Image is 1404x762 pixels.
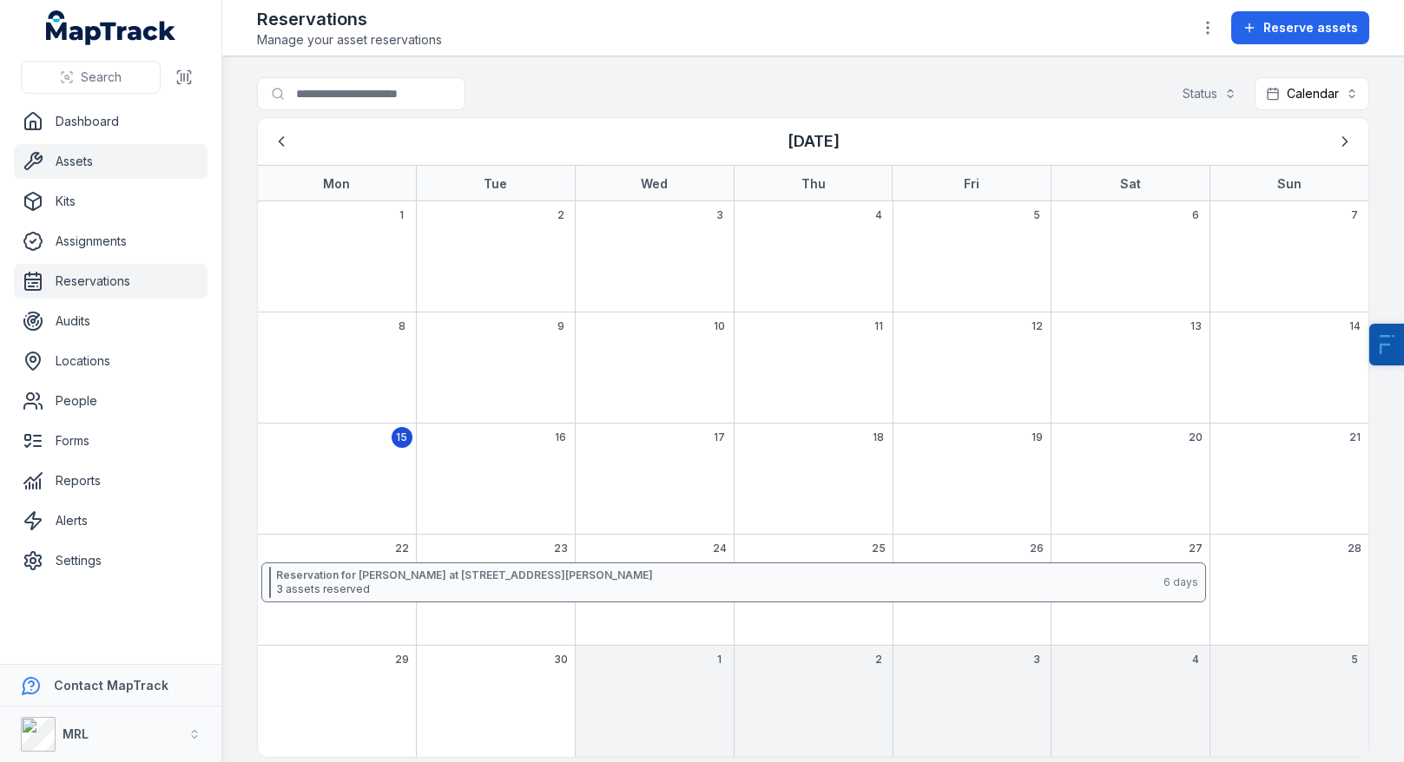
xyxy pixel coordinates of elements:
span: 10 [714,319,725,333]
span: 6 [1192,208,1199,222]
span: 20 [1189,430,1203,444]
button: Status [1171,77,1248,110]
strong: Tue [484,176,507,191]
span: 7 [1351,208,1358,222]
span: 3 assets reserved [276,582,1162,596]
span: 2 [557,208,564,222]
a: Assignments [14,224,208,259]
span: 30 [554,653,568,667]
strong: Fri [964,176,979,191]
span: 4 [1192,653,1199,667]
span: 19 [1032,430,1043,444]
button: Calendar [1255,77,1369,110]
span: 21 [1349,430,1361,444]
a: Forms [14,424,208,458]
a: Audits [14,304,208,338]
a: Settings [14,543,208,578]
strong: Sat [1120,176,1141,191]
span: 16 [555,430,566,444]
a: Alerts [14,503,208,538]
a: Reservations [14,264,208,299]
strong: Contact MapTrack [54,678,168,693]
span: 11 [874,319,883,333]
span: 12 [1032,319,1043,333]
span: 26 [1030,542,1044,555]
button: Previous [265,125,298,158]
span: 5 [1033,208,1040,222]
span: 2 [875,653,882,667]
span: 18 [873,430,884,444]
span: 17 [714,430,725,444]
strong: MRL [63,726,89,741]
span: 15 [396,430,407,444]
span: Reserve assets [1263,19,1358,36]
a: Kits [14,184,208,219]
span: 1 [399,208,404,222]
a: Dashboard [14,104,208,139]
button: Search [21,61,161,94]
span: 3 [1033,653,1040,667]
span: 4 [875,208,882,222]
button: Reservation for [PERSON_NAME] at [STREET_ADDRESS][PERSON_NAME]3 assets reserved6 days [261,562,1206,602]
span: 9 [557,319,564,333]
span: Manage your asset reservations [257,31,442,49]
span: 8 [399,319,405,333]
a: People [14,384,208,418]
strong: Reservation for [PERSON_NAME] at [STREET_ADDRESS][PERSON_NAME] [276,568,1162,582]
h2: Reservations [257,7,442,31]
a: Assets [14,144,208,179]
h3: [DATE] [788,129,840,154]
strong: Mon [323,176,350,191]
strong: Sun [1277,176,1302,191]
a: Reports [14,463,208,498]
span: 27 [1189,542,1203,555]
span: 23 [554,542,568,555]
span: Search [81,69,122,86]
span: 22 [395,542,409,555]
span: 29 [395,653,409,667]
span: 13 [1190,319,1202,333]
div: September 2025 [258,118,1368,757]
span: 25 [872,542,886,555]
a: Locations [14,344,208,378]
button: Reserve assets [1231,11,1369,44]
span: 3 [716,208,723,222]
button: Next [1328,125,1361,158]
span: 28 [1348,542,1361,555]
strong: Thu [801,176,826,191]
span: 1 [717,653,722,667]
strong: Wed [641,176,668,191]
span: 14 [1349,319,1361,333]
a: MapTrack [46,10,176,45]
span: 5 [1351,653,1358,667]
span: 24 [713,542,727,555]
